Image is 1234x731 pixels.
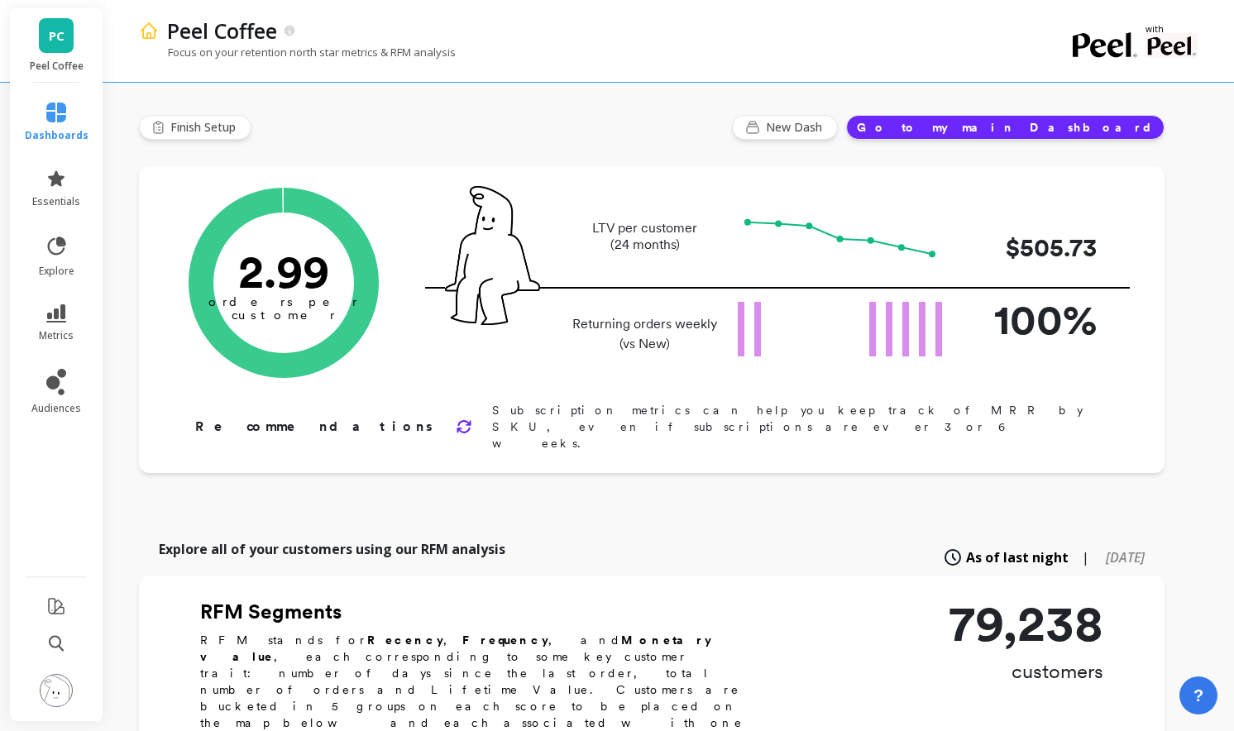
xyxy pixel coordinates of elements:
span: audiences [31,402,81,415]
img: header icon [139,21,159,41]
span: | [1082,547,1089,567]
span: metrics [39,329,74,342]
span: [DATE] [1106,548,1145,566]
span: ? [1193,684,1203,707]
span: essentials [32,195,80,208]
button: ? [1179,676,1217,714]
tspan: orders per [208,294,359,309]
p: Peel Coffee [26,60,87,73]
img: profile picture [40,674,73,707]
tspan: customer [232,308,337,322]
button: New Dash [732,115,838,140]
p: LTV per customer (24 months) [567,220,722,253]
p: $505.73 [964,229,1097,266]
span: explore [39,265,74,278]
button: Finish Setup [139,115,251,140]
h2: RFM Segments [200,599,763,625]
b: Recency [367,633,443,647]
span: New Dash [766,119,827,136]
span: PC [49,26,65,45]
p: 79,238 [949,599,1103,648]
p: 100% [964,289,1097,351]
b: Frequency [462,633,548,647]
span: dashboards [25,129,88,142]
p: with [1146,25,1198,33]
img: partner logo [1146,33,1198,58]
p: Explore all of your customers using our RFM analysis [159,539,505,559]
p: customers [949,658,1103,685]
p: Peel Coffee [167,17,277,45]
p: Subscription metrics can help you keep track of MRR by SKU, even if subscriptions are ever 3 or 6... [492,402,1112,451]
p: Returning orders weekly (vs New) [567,314,722,354]
span: Finish Setup [170,119,241,136]
button: Go to my main Dashboard [846,115,1165,140]
text: 2.99 [238,244,329,299]
img: pal seatted on line [445,186,540,325]
p: Focus on your retention north star metrics & RFM analysis [139,45,456,60]
span: As of last night [966,547,1069,567]
p: Recommendations [195,417,436,437]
